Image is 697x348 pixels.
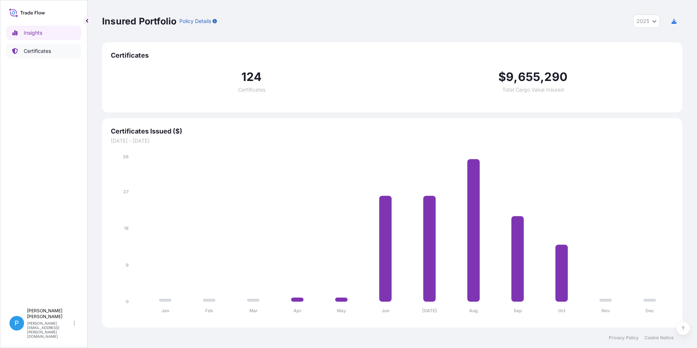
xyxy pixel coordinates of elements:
[111,127,674,136] span: Certificates Issued ($)
[241,71,262,83] span: 124
[633,15,660,28] button: Year Selector
[601,308,610,313] tspan: Nov
[518,71,541,83] span: 655
[249,308,258,313] tspan: Mar
[102,15,176,27] p: Insured Portfolio
[646,308,654,313] tspan: Dec
[506,71,514,83] span: 9
[205,308,213,313] tspan: Feb
[540,71,544,83] span: ,
[502,87,564,92] span: Total Cargo Value Insured
[6,44,81,58] a: Certificates
[498,71,506,83] span: $
[6,26,81,40] a: Insights
[238,87,265,92] span: Certificates
[27,321,72,339] p: [PERSON_NAME][EMAIL_ADDRESS][PERSON_NAME][DOMAIN_NAME]
[609,335,639,341] a: Privacy Policy
[161,308,169,313] tspan: Jan
[111,51,674,60] span: Certificates
[126,262,129,268] tspan: 9
[111,137,674,144] span: [DATE] - [DATE]
[15,320,19,327] span: P
[558,308,566,313] tspan: Oct
[179,18,211,25] p: Policy Details
[24,29,42,36] p: Insights
[126,299,129,304] tspan: 0
[382,308,389,313] tspan: Jun
[469,308,478,313] tspan: Aug
[293,308,301,313] tspan: Apr
[27,308,72,320] p: [PERSON_NAME] [PERSON_NAME]
[124,225,129,231] tspan: 18
[24,47,51,55] p: Certificates
[123,154,129,159] tspan: 36
[514,308,522,313] tspan: Sep
[422,308,437,313] tspan: [DATE]
[544,71,568,83] span: 290
[645,335,674,341] a: Cookie Notice
[636,18,649,25] span: 2025
[337,308,346,313] tspan: May
[123,189,129,194] tspan: 27
[514,71,518,83] span: ,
